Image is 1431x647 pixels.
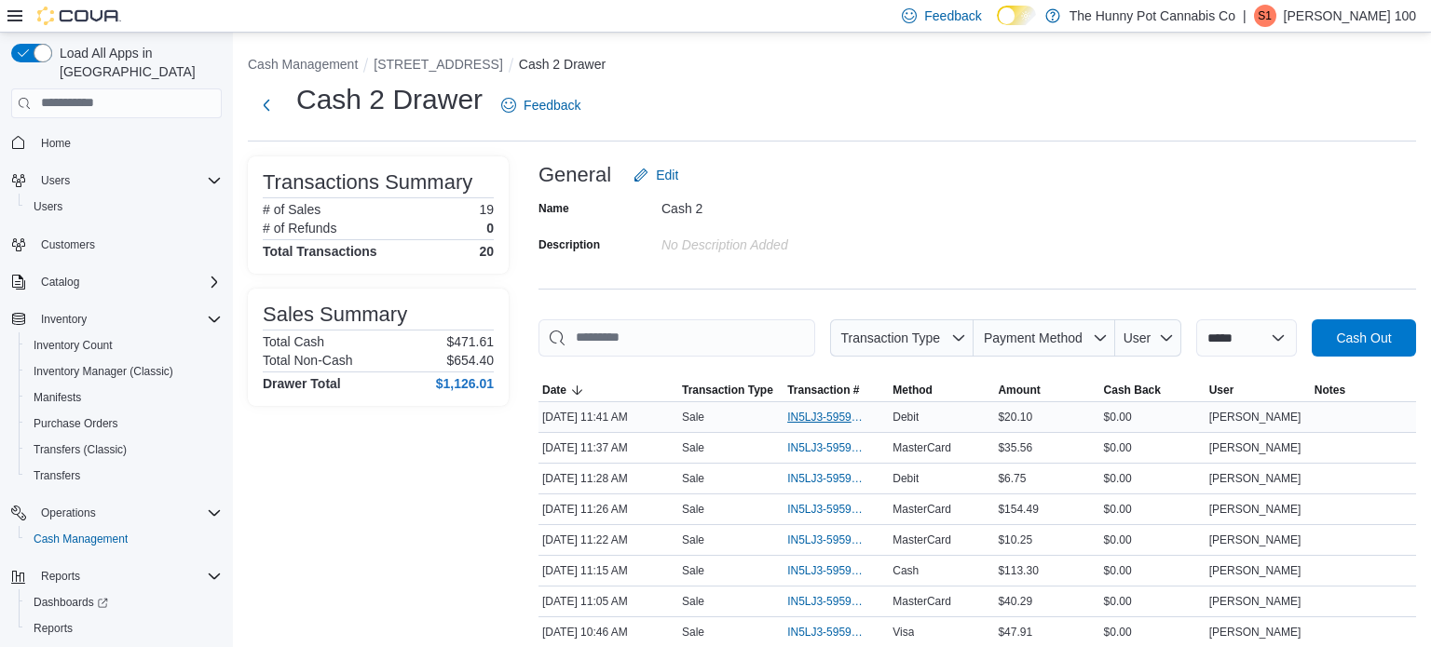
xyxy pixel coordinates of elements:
p: Sale [682,410,704,425]
div: [DATE] 11:26 AM [538,498,678,520]
span: Inventory [34,308,222,330]
span: Dashboards [26,591,222,613]
span: Home [41,136,71,151]
button: Transfers [19,463,229,489]
button: IN5LJ3-5959477 [787,590,885,613]
span: Inventory [41,312,87,327]
input: Dark Mode [997,6,1036,25]
span: $154.49 [998,502,1038,517]
a: Transfers [26,465,88,487]
span: Date [542,383,566,398]
p: $471.61 [446,334,494,349]
a: Transfers (Classic) [26,438,134,461]
p: | [1243,5,1247,27]
div: [DATE] 10:46 AM [538,621,678,643]
nav: An example of EuiBreadcrumbs [248,55,1416,77]
p: [PERSON_NAME] 100 [1284,5,1416,27]
span: Catalog [34,271,222,293]
button: Users [4,168,229,194]
h6: Total Cash [263,334,324,349]
button: Cash Back [1100,379,1206,401]
button: [STREET_ADDRESS] [374,57,502,72]
span: [PERSON_NAME] [1209,563,1302,578]
p: 0 [486,221,494,236]
h4: 20 [479,244,494,259]
span: [PERSON_NAME] [1209,471,1302,486]
h6: Total Non-Cash [263,353,353,368]
button: Customers [4,231,229,258]
span: Transaction Type [682,383,773,398]
a: Users [26,195,70,218]
span: Amount [998,383,1040,398]
div: [DATE] 11:22 AM [538,529,678,551]
span: Edit [656,166,678,184]
a: Dashboards [26,591,116,613]
span: $6.75 [998,471,1026,486]
span: Customers [41,237,95,252]
span: Inventory Manager (Classic) [26,360,222,383]
a: Purchase Orders [26,412,126,435]
span: Notes [1315,383,1345,398]
span: Users [34,169,222,192]
span: Load All Apps in [GEOGRAPHIC_DATA] [52,44,222,81]
p: Sale [682,532,704,547]
span: IN5LJ3-5959643 [787,440,866,455]
p: 19 [479,202,494,217]
span: Manifests [34,390,81,405]
span: Manifests [26,386,222,409]
button: Next [248,87,285,124]
a: Manifests [26,386,89,409]
span: Cash Out [1336,329,1391,347]
span: Reports [41,569,80,584]
span: Reports [34,621,73,636]
a: Customers [34,234,102,256]
button: Reports [4,563,229,589]
span: User [1209,383,1234,398]
span: Transaction Type [840,330,940,345]
button: Method [889,379,994,401]
span: [PERSON_NAME] [1209,440,1302,455]
span: Visa [893,625,914,640]
span: Inventory Count [26,334,222,357]
span: Customers [34,233,222,256]
h6: # of Sales [263,202,320,217]
span: Users [26,195,222,218]
span: Transfers (Classic) [34,442,127,457]
h1: Cash 2 Drawer [296,81,483,118]
span: Catalog [41,275,79,290]
span: MasterCard [893,440,951,455]
span: [PERSON_NAME] [1209,625,1302,640]
p: Sale [682,502,704,517]
span: IN5LJ3-5959375 [787,625,866,640]
span: $10.25 [998,532,1032,547]
button: Payment Method [974,319,1115,357]
button: IN5LJ3-5959643 [787,437,885,459]
span: Inventory Manager (Classic) [34,364,173,379]
span: $35.56 [998,440,1032,455]
div: $0.00 [1100,529,1206,551]
span: [PERSON_NAME] [1209,502,1302,517]
span: Cash Management [34,532,128,546]
button: Cash Out [1312,319,1416,357]
p: Sale [682,440,704,455]
div: [DATE] 11:28 AM [538,467,678,490]
input: This is a search bar. As you type, the results lower in the page will automatically filter. [538,319,815,357]
button: Reports [19,615,229,641]
button: Manifests [19,384,229,411]
label: Name [538,201,569,216]
p: Sale [682,471,704,486]
button: Users [19,194,229,220]
span: $113.30 [998,563,1038,578]
button: User [1206,379,1311,401]
span: Transfers [34,468,80,483]
div: [DATE] 11:15 AM [538,559,678,582]
div: $0.00 [1100,467,1206,490]
p: $654.40 [446,353,494,368]
span: Transfers (Classic) [26,438,222,461]
a: Home [34,132,78,155]
span: Cash Back [1104,383,1161,398]
a: Dashboards [19,589,229,615]
span: Reports [34,565,222,587]
span: [PERSON_NAME] [1209,594,1302,609]
span: $20.10 [998,410,1032,425]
